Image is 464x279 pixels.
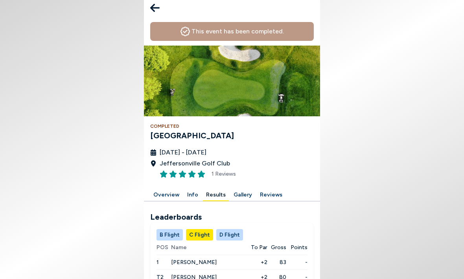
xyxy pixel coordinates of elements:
[257,189,285,201] button: Reviews
[157,229,183,240] button: B Flight
[230,189,255,201] button: Gallery
[191,27,284,36] h4: This event has been completed.
[251,243,267,251] span: To Par
[203,189,229,201] button: Results
[188,170,196,178] button: Rate this item 4 stars
[160,148,206,157] span: [DATE] - [DATE]
[291,243,307,251] span: Points
[186,229,213,240] button: C Flight
[271,243,286,251] span: Gross
[171,243,247,251] span: Name
[171,259,217,266] span: [PERSON_NAME]
[150,229,314,240] div: Manage your account
[150,123,314,130] h4: Completed
[150,130,314,141] h3: [GEOGRAPHIC_DATA]
[150,189,182,201] button: Overview
[160,159,230,168] span: Jeffersonville Golf Club
[197,170,205,178] button: Rate this item 5 stars
[160,170,168,178] button: Rate this item 1 stars
[286,258,307,266] span: -
[212,170,236,178] span: 1 Reviews
[216,229,243,240] button: D Flight
[179,170,186,178] button: Rate this item 3 stars
[267,258,287,266] span: 83
[184,189,201,201] button: Info
[247,258,267,266] span: +2
[157,259,159,266] span: 1
[144,189,320,201] div: Manage your account
[157,243,171,251] span: POS
[144,46,320,116] img: Jeffersonville
[169,170,177,178] button: Rate this item 2 stars
[150,211,314,223] h2: Leaderboards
